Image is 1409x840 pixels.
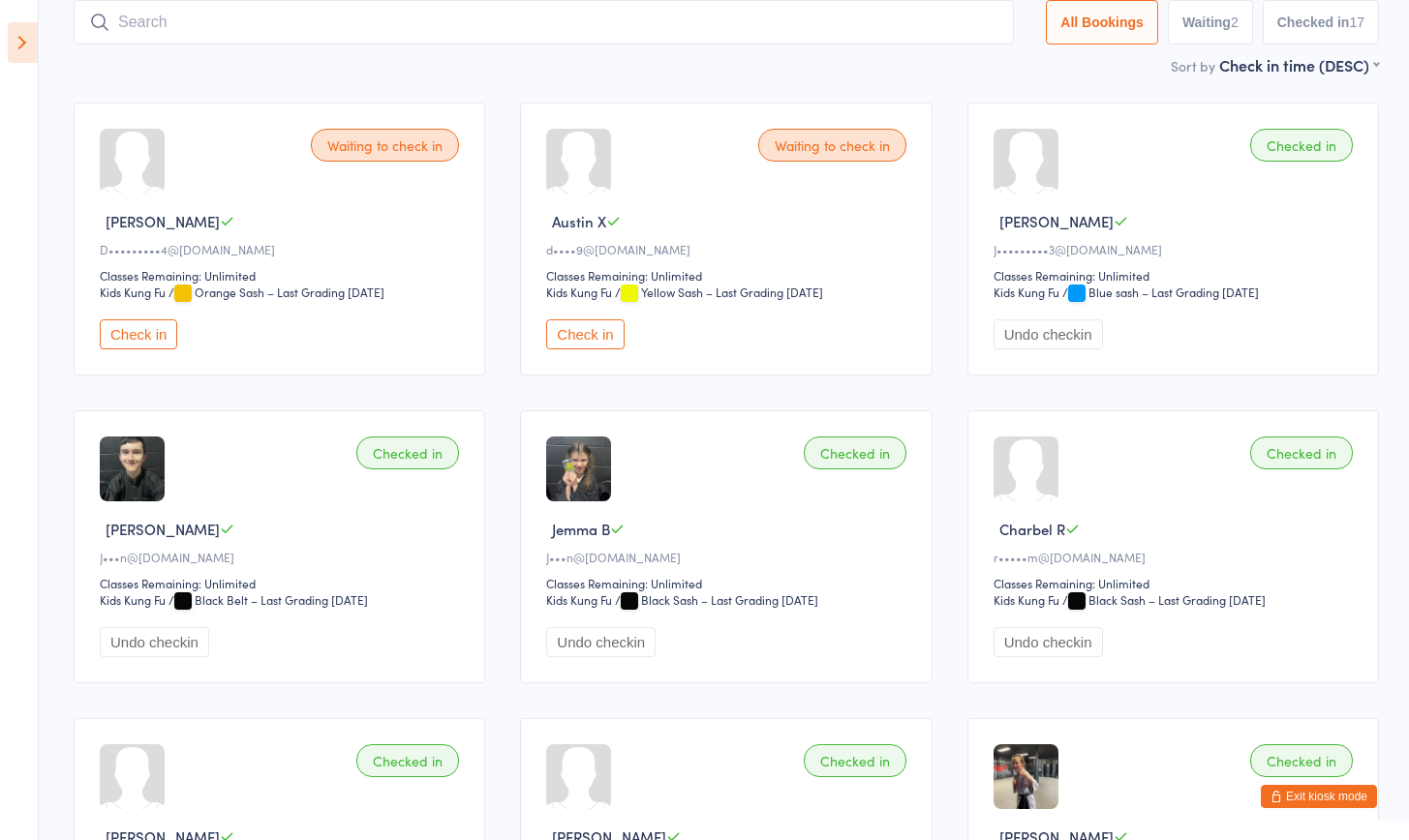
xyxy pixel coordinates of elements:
button: Undo checkin [100,627,209,657]
div: Classes Remaining: Unlimited [100,575,465,591]
span: [PERSON_NAME] [106,211,220,231]
div: J•••••••••3@[DOMAIN_NAME] [994,241,1359,257]
span: Charbel R [999,519,1065,539]
div: Checked in [356,436,459,469]
div: Kids Kung Fu [994,591,1059,608]
div: Classes Remaining: Unlimited [994,575,1359,591]
div: J•••n@[DOMAIN_NAME] [100,549,465,565]
div: J•••n@[DOMAIN_NAME] [546,549,911,565]
div: Classes Remaining: Unlimited [546,267,911,284]
div: Kids Kung Fu [994,284,1059,300]
button: Undo checkin [546,627,656,657]
img: image1724456312.png [546,436,611,501]
div: Classes Remaining: Unlimited [546,575,911,591]
div: Checked in [1250,436,1353,469]
div: Checked in [356,744,459,777]
img: image1715822835.png [994,744,1058,809]
div: Checked in [804,744,906,777]
div: 2 [1231,15,1239,30]
div: Classes Remaining: Unlimited [994,267,1359,284]
span: [PERSON_NAME] [999,211,1114,231]
div: 17 [1349,15,1364,30]
div: Checked in [1250,744,1353,777]
div: Kids Kung Fu [546,284,612,300]
button: Undo checkin [994,627,1103,657]
div: Checked in [1250,129,1353,162]
div: Classes Remaining: Unlimited [100,267,465,284]
button: Check in [100,319,177,349]
div: Check in time (DESC) [1219,54,1379,75]
div: Kids Kung Fu [100,284,166,300]
span: / Yellow Sash – Last Grading [DATE] [615,284,823,300]
div: Waiting to check in [311,129,459,162]
div: D•••••••••4@[DOMAIN_NAME] [100,241,465,257]
img: image1724456396.png [100,436,165,501]
button: Exit kiosk mode [1261,785,1377,808]
div: Checked in [804,436,906,469]
div: Kids Kung Fu [100,591,166,608]
button: Check in [546,319,624,349]
div: d••••9@[DOMAIN_NAME] [546,241,911,257]
span: Austin X [552,211,606,231]
div: r•••••m@[DOMAIN_NAME] [994,549,1359,565]
span: / Black Sash – Last Grading [DATE] [615,591,818,608]
div: Kids Kung Fu [546,591,612,608]
span: / Blue sash – Last Grading [DATE] [1062,284,1259,300]
span: / Black Sash – Last Grading [DATE] [1062,591,1266,608]
span: / Orange Sash – Last Grading [DATE] [168,284,384,300]
label: Sort by [1171,56,1215,75]
span: / Black Belt – Last Grading [DATE] [168,591,368,608]
div: Waiting to check in [758,129,906,162]
span: [PERSON_NAME] [106,519,220,539]
span: Jemma B [552,519,610,539]
button: Undo checkin [994,319,1103,349]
